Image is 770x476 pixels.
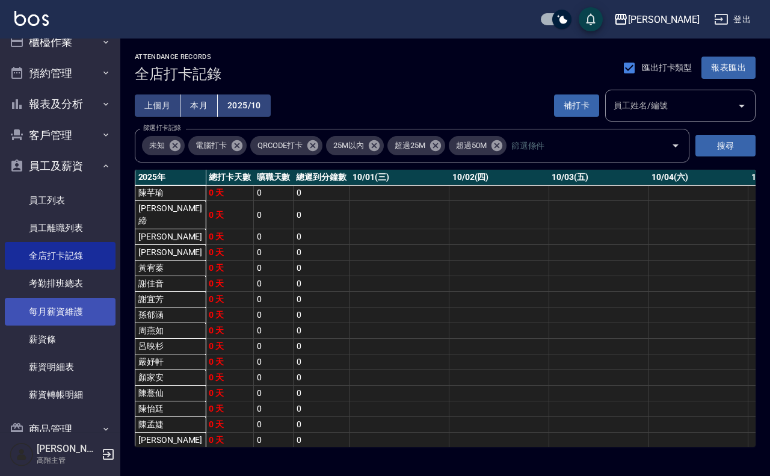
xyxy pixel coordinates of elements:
th: 10/02(四) [449,170,549,185]
button: 預約管理 [5,58,115,89]
a: 員工離職列表 [5,214,115,242]
span: 超過25M [387,140,433,152]
div: 未知 [142,136,185,155]
td: 0 [293,292,350,308]
th: 總遲到分鐘數 [293,170,350,185]
td: [PERSON_NAME] [135,229,206,245]
th: 10/04(六) [648,170,748,185]
td: 0 [293,323,350,339]
td: 0 天 [206,229,254,245]
td: 0 [254,185,294,201]
td: 0 [254,261,294,276]
td: 0 [254,245,294,261]
a: 薪資條 [5,326,115,353]
td: 0 天 [206,185,254,201]
td: 0 [254,229,294,245]
td: [PERSON_NAME] [135,433,206,448]
a: 薪資明細表 [5,353,115,381]
td: 陳芊瑜 [135,185,206,201]
td: 0 [293,401,350,417]
td: 呂映杉 [135,339,206,354]
td: 孫郁涵 [135,308,206,323]
p: 高階主管 [37,455,98,466]
td: 0 天 [206,323,254,339]
th: 曠職天數 [254,170,294,185]
button: 搜尋 [695,135,756,157]
td: 0 [254,308,294,323]
th: 10/01(三) [350,170,449,185]
td: 0 [293,245,350,261]
td: 0 [293,354,350,370]
td: 0 天 [206,276,254,292]
button: 員工及薪資 [5,150,115,182]
h5: [PERSON_NAME] [37,443,98,455]
td: 顏家安 [135,370,206,386]
button: 2025/10 [218,94,271,117]
button: 上個月 [135,94,180,117]
td: 0 天 [206,201,254,229]
th: 10/03(五) [549,170,648,185]
th: 總打卡天數 [206,170,254,185]
td: 謝宜芳 [135,292,206,308]
td: 0 [254,417,294,433]
td: 0 [293,433,350,448]
div: 電腦打卡 [188,136,247,155]
button: 登出 [709,8,756,31]
td: 0 天 [206,308,254,323]
td: 0 [293,185,350,201]
td: 0 天 [206,339,254,354]
th: 2025 年 [135,170,206,185]
td: 0 [293,276,350,292]
button: [PERSON_NAME] [609,7,704,32]
td: 周燕如 [135,323,206,339]
td: 0 天 [206,292,254,308]
button: 補打卡 [554,94,599,117]
td: 0 [254,276,294,292]
a: 考勤排班總表 [5,270,115,297]
td: 0 [254,386,294,401]
button: 櫃檯作業 [5,26,115,58]
button: 客戶管理 [5,120,115,151]
td: 0 [293,339,350,354]
h3: 全店打卡記錄 [135,66,221,82]
td: 0 [254,370,294,386]
td: 謝佳音 [135,276,206,292]
a: 薪資轉帳明細 [5,381,115,409]
td: 陳怡廷 [135,401,206,417]
h2: ATTENDANCE RECORDS [135,53,221,61]
td: 0 [293,229,350,245]
td: 0 天 [206,401,254,417]
td: 0 [254,292,294,308]
button: save [579,7,603,31]
input: 篩選條件 [508,135,650,156]
td: 0 天 [206,417,254,433]
div: 超過50M [449,136,507,155]
td: 0 [293,386,350,401]
span: 25M以內 [326,140,371,152]
div: [PERSON_NAME] [628,12,700,27]
td: 0 天 [206,433,254,448]
div: 超過25M [387,136,445,155]
span: 匯出打卡類型 [642,61,692,74]
td: 黃宥蓁 [135,261,206,276]
td: 0 [254,433,294,448]
td: 0 [254,354,294,370]
td: 陳薏仙 [135,386,206,401]
button: 本月 [180,94,218,117]
td: 0 天 [206,261,254,276]
td: 陳孟婕 [135,417,206,433]
button: 報表及分析 [5,88,115,120]
span: 電腦打卡 [188,140,234,152]
a: 全店打卡記錄 [5,242,115,270]
img: Person [10,442,34,466]
td: 0 [254,201,294,229]
td: 0 天 [206,245,254,261]
button: Open [732,96,751,116]
td: 0 天 [206,354,254,370]
td: [PERSON_NAME] [135,245,206,261]
div: QRCODE打卡 [250,136,323,155]
td: [PERSON_NAME]締 [135,201,206,229]
td: 0 [293,308,350,323]
label: 篩選打卡記錄 [143,123,181,132]
td: 0 [293,417,350,433]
